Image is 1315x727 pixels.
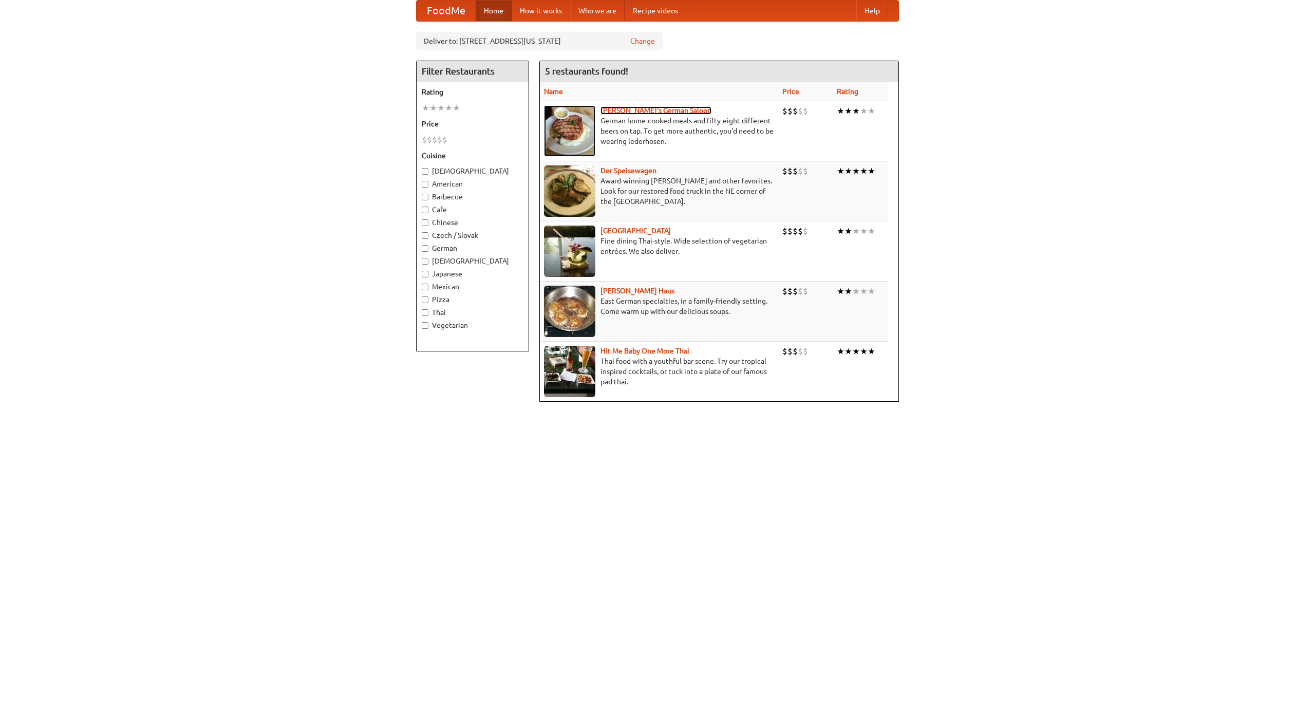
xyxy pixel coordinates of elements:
li: ★ [837,105,844,117]
li: $ [782,346,787,357]
label: Thai [422,307,523,318]
input: German [422,245,428,252]
a: Hit Me Baby One More Thai [600,347,689,355]
li: $ [803,165,808,177]
li: $ [803,105,808,117]
li: ★ [837,165,844,177]
input: Cafe [422,207,428,213]
li: ★ [429,102,437,114]
li: ★ [868,165,875,177]
li: $ [798,346,803,357]
li: $ [803,226,808,237]
li: ★ [844,105,852,117]
a: Name [544,87,563,96]
input: Pizza [422,296,428,303]
label: [DEMOGRAPHIC_DATA] [422,256,523,266]
li: ★ [852,165,860,177]
input: Japanese [422,271,428,277]
a: [GEOGRAPHIC_DATA] [600,227,671,235]
label: Cafe [422,204,523,215]
li: $ [432,134,437,145]
input: Barbecue [422,194,428,200]
img: speisewagen.jpg [544,165,595,217]
li: $ [437,134,442,145]
li: $ [798,226,803,237]
p: German home-cooked meals and fifty-eight different beers on tap. To get more authentic, you'd nee... [544,116,774,146]
li: ★ [860,105,868,117]
input: Vegetarian [422,322,428,329]
li: ★ [852,346,860,357]
label: Chinese [422,217,523,228]
li: ★ [837,346,844,357]
img: esthers.jpg [544,105,595,157]
li: $ [787,346,793,357]
div: Deliver to: [STREET_ADDRESS][US_STATE] [416,32,663,50]
li: ★ [837,286,844,297]
li: $ [798,286,803,297]
li: ★ [437,102,445,114]
img: satay.jpg [544,226,595,277]
li: $ [427,134,432,145]
li: $ [803,286,808,297]
label: Barbecue [422,192,523,202]
li: ★ [868,346,875,357]
li: ★ [445,102,453,114]
a: Price [782,87,799,96]
li: $ [798,105,803,117]
p: Thai food with a youthful bar scene. Try our tropical inspired cocktails, or tuck into a plate of... [544,356,774,387]
li: $ [798,165,803,177]
a: Recipe videos [625,1,686,21]
a: Rating [837,87,858,96]
a: Home [476,1,512,21]
li: ★ [453,102,460,114]
li: $ [782,286,787,297]
img: babythai.jpg [544,346,595,397]
li: ★ [852,286,860,297]
label: Vegetarian [422,320,523,330]
label: German [422,243,523,253]
li: $ [782,105,787,117]
a: [PERSON_NAME]'s German Saloon [600,106,711,115]
li: ★ [860,165,868,177]
input: Mexican [422,284,428,290]
input: Czech / Slovak [422,232,428,239]
li: $ [782,165,787,177]
li: $ [793,346,798,357]
label: [DEMOGRAPHIC_DATA] [422,166,523,176]
li: ★ [868,226,875,237]
li: $ [793,286,798,297]
li: $ [787,226,793,237]
li: ★ [844,346,852,357]
a: Der Speisewagen [600,166,656,175]
li: $ [787,105,793,117]
input: Thai [422,309,428,316]
a: FoodMe [417,1,476,21]
label: Japanese [422,269,523,279]
li: ★ [844,286,852,297]
a: How it works [512,1,570,21]
li: $ [782,226,787,237]
label: Pizza [422,294,523,305]
li: $ [787,286,793,297]
li: ★ [852,226,860,237]
p: Fine dining Thai-style. Wide selection of vegetarian entrées. We also deliver. [544,236,774,256]
li: $ [422,134,427,145]
input: Chinese [422,219,428,226]
label: Czech / Slovak [422,230,523,240]
input: American [422,181,428,188]
h5: Cuisine [422,151,523,161]
li: $ [787,165,793,177]
li: ★ [844,165,852,177]
a: [PERSON_NAME] Haus [600,287,674,295]
li: ★ [868,286,875,297]
input: [DEMOGRAPHIC_DATA] [422,258,428,265]
li: ★ [860,346,868,357]
a: Who we are [570,1,625,21]
p: East German specialties, in a family-friendly setting. Come warm up with our delicious soups. [544,296,774,316]
li: ★ [844,226,852,237]
li: $ [442,134,447,145]
li: $ [793,226,798,237]
img: kohlhaus.jpg [544,286,595,337]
